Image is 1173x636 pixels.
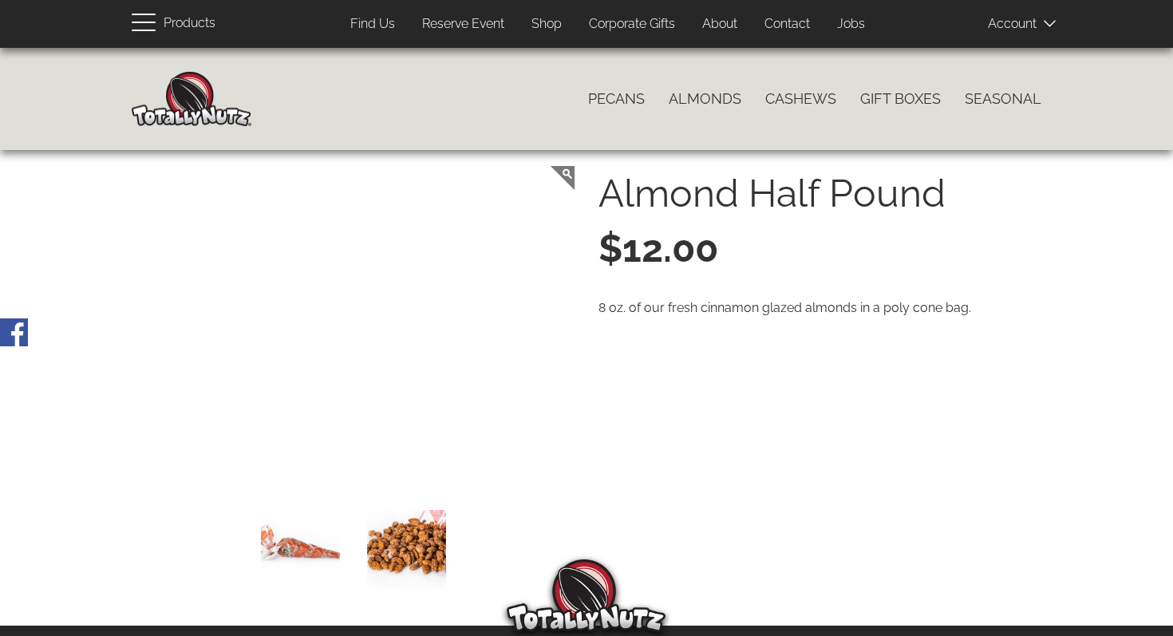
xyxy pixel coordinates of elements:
a: Find Us [338,9,407,40]
a: Shop [519,9,574,40]
div: Almond Half Pound [598,166,1041,221]
a: Jobs [825,9,877,40]
a: Reserve Event [410,9,516,40]
span: Products [164,12,215,35]
a: Almonds [657,82,753,116]
a: About [690,9,749,40]
a: Cashews [753,82,848,116]
p: 8 oz. of our fresh cinnamon glazed almonds in a poly cone bag. [598,299,1041,318]
div: $12.00 [598,221,1041,276]
img: Home [132,72,251,126]
a: Pecans [576,82,657,116]
img: Totally Nutz Logo [507,559,666,632]
a: Corporate Gifts [577,9,687,40]
a: Seasonal [953,82,1053,116]
a: Contact [752,9,822,40]
a: Gift Boxes [848,82,953,116]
